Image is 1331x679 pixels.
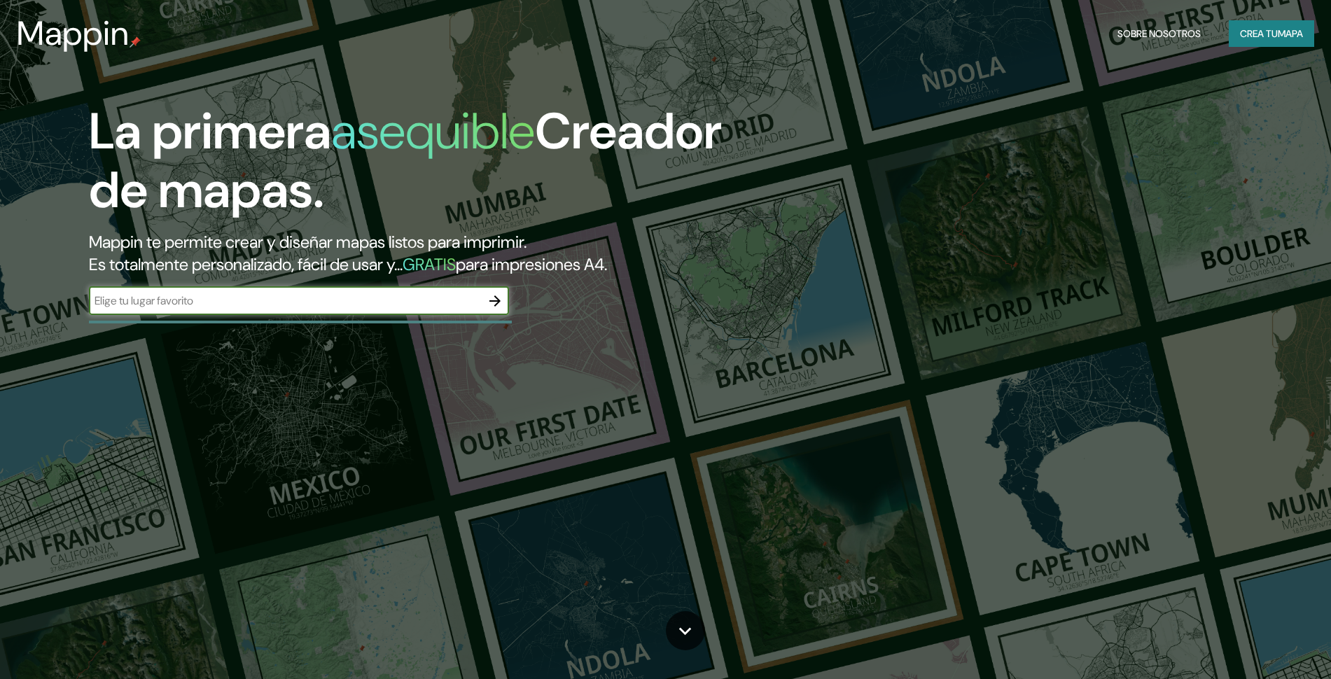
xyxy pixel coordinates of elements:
font: asequible [331,99,535,164]
button: Crea tumapa [1229,20,1314,47]
img: pin de mapeo [130,36,141,48]
font: mapa [1278,27,1303,40]
font: La primera [89,99,331,164]
font: Mappin [17,11,130,55]
input: Elige tu lugar favorito [89,293,481,309]
font: Sobre nosotros [1117,27,1201,40]
font: Mappin te permite crear y diseñar mapas listos para imprimir. [89,231,527,253]
button: Sobre nosotros [1112,20,1206,47]
font: GRATIS [403,253,456,275]
font: Es totalmente personalizado, fácil de usar y... [89,253,403,275]
font: Crea tu [1240,27,1278,40]
font: Creador de mapas. [89,99,722,223]
font: para impresiones A4. [456,253,607,275]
